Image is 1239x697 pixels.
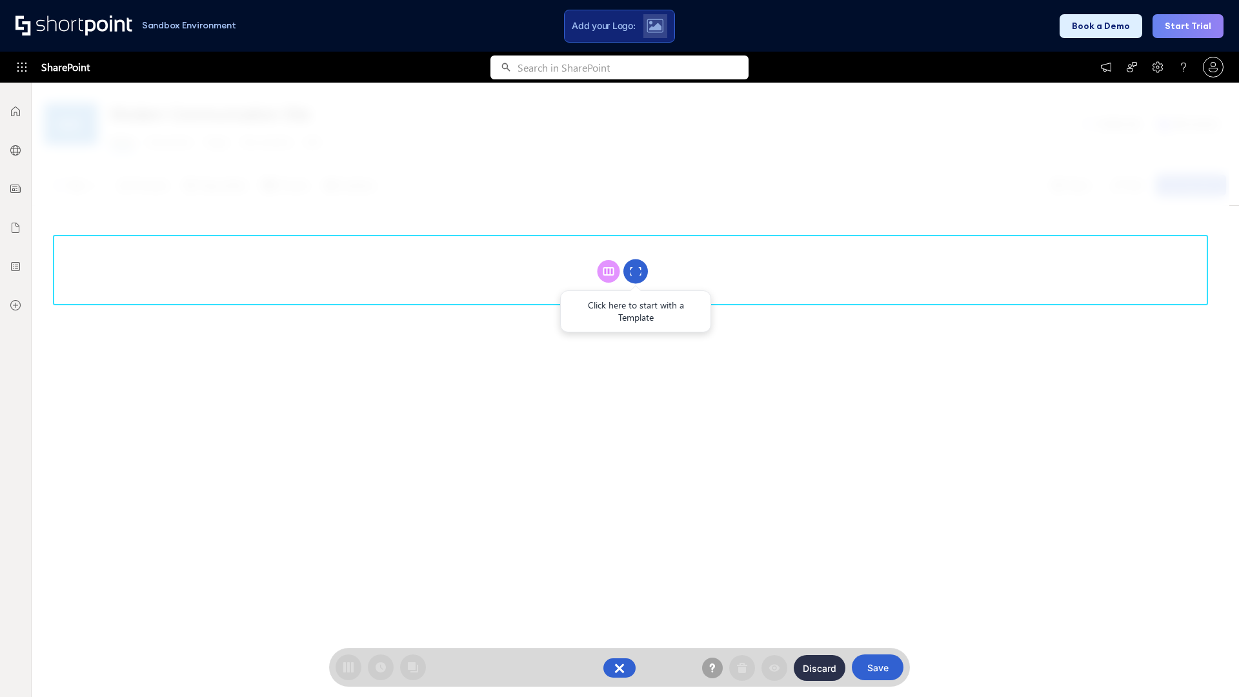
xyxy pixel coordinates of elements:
[1060,14,1142,38] button: Book a Demo
[647,19,663,33] img: Upload logo
[572,20,635,32] span: Add your Logo:
[794,655,845,681] button: Discard
[1174,635,1239,697] iframe: Chat Widget
[518,56,749,79] input: Search in SharePoint
[852,654,903,680] button: Save
[1153,14,1224,38] button: Start Trial
[41,52,90,83] span: SharePoint
[142,22,236,29] h1: Sandbox Environment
